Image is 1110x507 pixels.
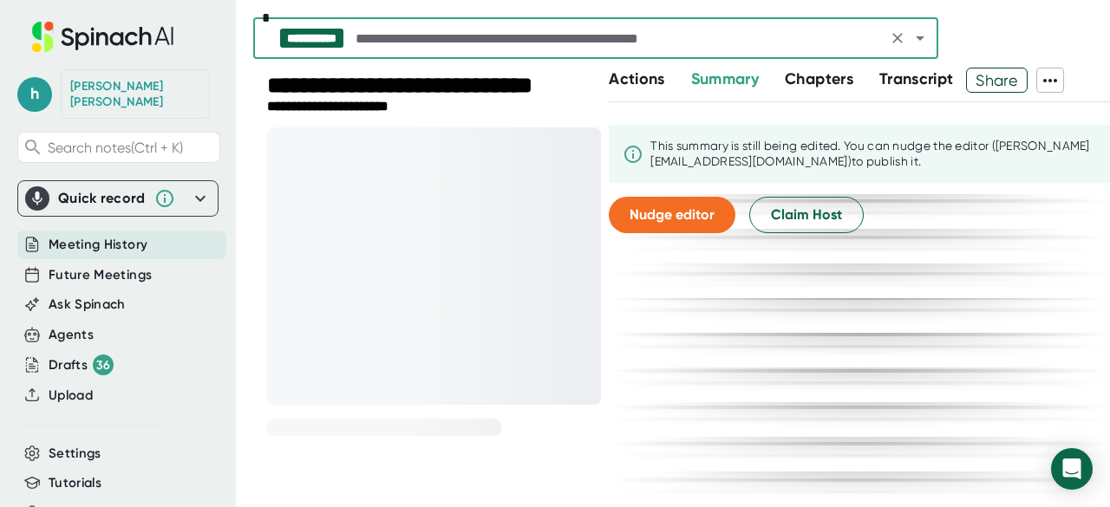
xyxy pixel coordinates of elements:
[630,206,715,223] span: Nudge editor
[49,295,126,315] button: Ask Spinach
[609,197,735,233] button: Nudge editor
[885,26,910,50] button: Clear
[908,26,932,50] button: Open
[49,386,93,406] button: Upload
[49,265,152,285] button: Future Meetings
[691,69,759,88] span: Summary
[785,68,853,91] button: Chapters
[49,325,94,345] button: Agents
[650,139,1096,169] div: This summary is still being edited. You can nudge the editor ([PERSON_NAME][EMAIL_ADDRESS][DOMAIN...
[58,190,146,207] div: Quick record
[609,69,664,88] span: Actions
[966,68,1028,93] button: Share
[48,140,183,156] span: Search notes (Ctrl + K)
[785,69,853,88] span: Chapters
[967,65,1027,95] span: Share
[771,205,842,225] span: Claim Host
[879,68,954,91] button: Transcript
[609,68,664,91] button: Actions
[1051,448,1093,490] div: Open Intercom Messenger
[25,181,211,216] div: Quick record
[879,69,954,88] span: Transcript
[93,354,114,375] div: 36
[70,79,200,109] div: Helen Hanna
[49,473,101,493] button: Tutorials
[49,354,114,375] button: Drafts 36
[17,77,52,112] span: h
[691,68,759,91] button: Summary
[49,354,114,375] div: Drafts
[49,444,101,464] button: Settings
[749,197,864,233] button: Claim Host
[49,235,147,255] button: Meeting History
